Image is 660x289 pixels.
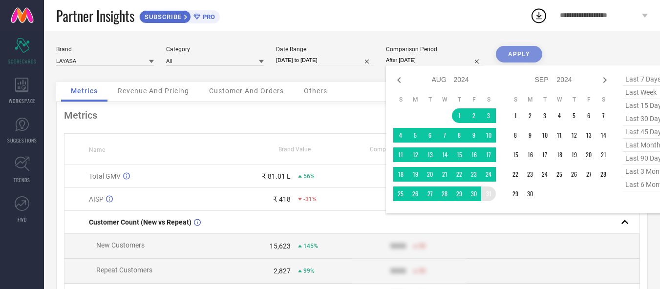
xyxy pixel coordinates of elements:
span: 50 [419,268,426,274]
div: 9999 [390,242,406,250]
td: Sat Aug 03 2024 [481,108,496,123]
span: Customer And Orders [209,87,284,95]
div: ₹ 418 [273,195,291,203]
td: Sun Aug 18 2024 [393,167,408,182]
td: Sun Aug 04 2024 [393,128,408,143]
span: WORKSPACE [9,97,36,104]
td: Fri Sep 27 2024 [581,167,596,182]
span: 99% [303,268,315,274]
td: Sun Aug 11 2024 [393,147,408,162]
span: Competitors Value [370,146,419,153]
td: Fri Aug 09 2024 [467,128,481,143]
td: Sun Sep 15 2024 [508,147,523,162]
td: Tue Sep 17 2024 [537,147,552,162]
td: Sat Sep 28 2024 [596,167,611,182]
td: Sat Sep 07 2024 [596,108,611,123]
td: Wed Sep 11 2024 [552,128,567,143]
td: Sat Sep 14 2024 [596,128,611,143]
td: Fri Sep 20 2024 [581,147,596,162]
td: Sat Aug 24 2024 [481,167,496,182]
th: Sunday [508,96,523,103]
span: -31% [303,196,317,203]
td: Wed Aug 07 2024 [437,128,452,143]
th: Wednesday [437,96,452,103]
div: 9999 [390,267,406,275]
td: Mon Sep 02 2024 [523,108,537,123]
span: SUGGESTIONS [7,137,37,144]
td: Wed Aug 14 2024 [437,147,452,162]
td: Tue Aug 13 2024 [423,147,437,162]
td: Wed Sep 25 2024 [552,167,567,182]
div: Comparison Period [386,46,484,53]
div: 15,623 [270,242,291,250]
input: Select comparison period [386,55,484,65]
td: Thu Sep 19 2024 [567,147,581,162]
td: Mon Sep 30 2024 [523,186,537,201]
td: Sat Sep 21 2024 [596,147,611,162]
td: Fri Aug 23 2024 [467,167,481,182]
th: Saturday [596,96,611,103]
div: Open download list [530,7,548,24]
a: SUBSCRIBEPRO [139,8,220,23]
td: Mon Sep 23 2024 [523,167,537,182]
div: ₹ 81.01 L [262,172,291,180]
td: Mon Sep 09 2024 [523,128,537,143]
td: Sun Sep 08 2024 [508,128,523,143]
th: Tuesday [537,96,552,103]
span: Repeat Customers [96,266,152,274]
span: Customer Count (New vs Repeat) [89,218,192,226]
div: Metrics [64,109,640,121]
th: Monday [523,96,537,103]
td: Mon Sep 16 2024 [523,147,537,162]
span: 145% [303,243,318,249]
td: Sat Aug 31 2024 [481,186,496,201]
td: Fri Sep 06 2024 [581,108,596,123]
td: Tue Aug 06 2024 [423,128,437,143]
th: Sunday [393,96,408,103]
td: Wed Aug 21 2024 [437,167,452,182]
td: Fri Aug 30 2024 [467,186,481,201]
div: Date Range [276,46,374,53]
span: Metrics [71,87,98,95]
td: Wed Aug 28 2024 [437,186,452,201]
span: PRO [200,13,215,21]
div: Brand [56,46,154,53]
td: Tue Aug 27 2024 [423,186,437,201]
span: SCORECARDS [8,58,37,65]
span: TRENDS [14,176,30,184]
td: Thu Aug 22 2024 [452,167,467,182]
th: Saturday [481,96,496,103]
td: Fri Sep 13 2024 [581,128,596,143]
th: Thursday [567,96,581,103]
td: Fri Aug 02 2024 [467,108,481,123]
td: Tue Aug 20 2024 [423,167,437,182]
input: Select date range [276,55,374,65]
td: Sun Sep 22 2024 [508,167,523,182]
th: Friday [467,96,481,103]
td: Sun Sep 29 2024 [508,186,523,201]
td: Mon Aug 19 2024 [408,167,423,182]
th: Wednesday [552,96,567,103]
td: Tue Sep 03 2024 [537,108,552,123]
td: Fri Aug 16 2024 [467,147,481,162]
th: Tuesday [423,96,437,103]
td: Thu Sep 05 2024 [567,108,581,123]
td: Thu Aug 08 2024 [452,128,467,143]
td: Thu Aug 01 2024 [452,108,467,123]
td: Mon Aug 12 2024 [408,147,423,162]
span: 50 [419,243,426,249]
td: Wed Sep 18 2024 [552,147,567,162]
span: SUBSCRIBE [140,13,184,21]
td: Sat Aug 10 2024 [481,128,496,143]
div: Category [166,46,264,53]
td: Thu Aug 15 2024 [452,147,467,162]
div: Previous month [393,74,405,86]
td: Mon Aug 05 2024 [408,128,423,143]
span: 56% [303,173,315,180]
span: Name [89,146,105,153]
span: AISP [89,195,104,203]
td: Sat Aug 17 2024 [481,147,496,162]
span: Brand Value [278,146,311,153]
th: Thursday [452,96,467,103]
td: Tue Sep 10 2024 [537,128,552,143]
